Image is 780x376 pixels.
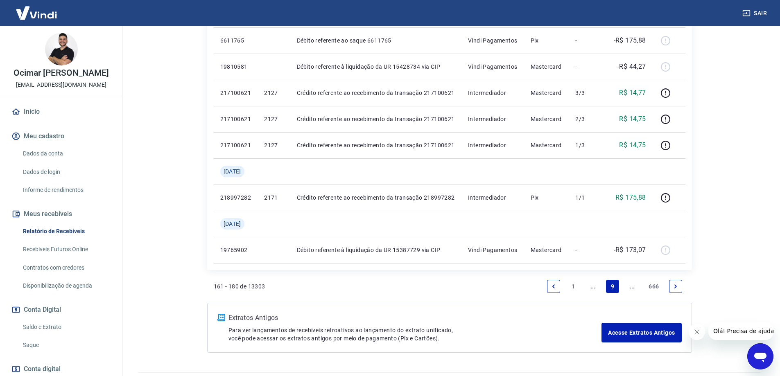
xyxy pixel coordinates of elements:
[24,363,61,375] span: Conta digital
[601,323,681,342] a: Acesse Extratos Antigos
[224,167,241,176] span: [DATE]
[220,246,251,254] p: 19765902
[10,103,113,121] a: Início
[297,194,455,202] p: Crédito referente ao recebimento da transação 218997282
[297,63,455,71] p: Débito referente à liquidação da UR 15428734 via CIP
[20,277,113,294] a: Disponibilização de agenda
[575,89,599,97] p: 3/3
[297,141,455,149] p: Crédito referente ao recebimento da transação 217100621
[547,280,560,293] a: Previous page
[606,280,619,293] a: Page 9 is your current page
[5,6,69,12] span: Olá! Precisa de ajuda?
[645,280,662,293] a: Page 666
[220,89,251,97] p: 217100621
[531,63,563,71] p: Mastercard
[619,88,646,98] p: R$ 14,77
[264,194,283,202] p: 2171
[468,36,518,45] p: Vindi Pagamentos
[10,0,63,25] img: Vindi
[220,36,251,45] p: 6611765
[20,182,113,198] a: Informe de rendimentos
[228,313,602,323] p: Extratos Antigos
[689,324,705,340] iframe: Fechar mensagem
[45,33,78,65] img: a2e542bc-1054-4b2e-82fa-4e2c783173f8.jpeg
[20,164,113,180] a: Dados de login
[531,89,563,97] p: Mastercard
[708,322,773,340] iframe: Mensagem da empresa
[20,223,113,240] a: Relatório de Recebíveis
[614,245,646,255] p: -R$ 173,07
[567,280,580,293] a: Page 1
[468,194,518,202] p: Intermediador
[10,205,113,223] button: Meus recebíveis
[214,282,265,290] p: 161 - 180 de 13303
[20,241,113,258] a: Recebíveis Futuros Online
[297,115,455,123] p: Crédito referente ao recebimento da transação 217100621
[468,141,518,149] p: Intermediador
[468,89,518,97] p: Intermediador
[228,326,602,342] p: Para ver lançamentos de recebíveis retroativos ao lançamento do extrato unificado, você pode aces...
[20,319,113,335] a: Saldo e Extrato
[531,246,563,254] p: Mastercard
[468,246,518,254] p: Vindi Pagamentos
[619,140,646,150] p: R$ 14,75
[220,141,251,149] p: 217100621
[575,246,599,254] p: -
[468,63,518,71] p: Vindi Pagamentos
[741,6,770,21] button: Sair
[14,69,109,77] p: Ocimar [PERSON_NAME]
[531,141,563,149] p: Mastercard
[20,145,113,162] a: Dados da conta
[617,62,646,72] p: -R$ 44,27
[264,141,283,149] p: 2127
[217,314,225,321] img: ícone
[544,277,685,296] ul: Pagination
[575,194,599,202] p: 1/1
[20,337,113,353] a: Saque
[575,36,599,45] p: -
[468,115,518,123] p: Intermediador
[297,36,455,45] p: Débito referente ao saque 6611765
[220,115,251,123] p: 217100621
[626,280,639,293] a: Jump forward
[297,89,455,97] p: Crédito referente ao recebimento da transação 217100621
[264,89,283,97] p: 2127
[669,280,682,293] a: Next page
[619,114,646,124] p: R$ 14,75
[297,246,455,254] p: Débito referente à liquidação da UR 15387729 via CIP
[10,301,113,319] button: Conta Digital
[220,63,251,71] p: 19810581
[747,343,773,369] iframe: Botão para abrir a janela de mensagens
[531,194,563,202] p: Pix
[220,194,251,202] p: 218997282
[575,141,599,149] p: 1/3
[20,259,113,276] a: Contratos com credores
[10,127,113,145] button: Meu cadastro
[614,36,646,45] p: -R$ 175,88
[531,115,563,123] p: Mastercard
[586,280,599,293] a: Jump backward
[264,115,283,123] p: 2127
[224,220,241,228] span: [DATE]
[16,81,106,89] p: [EMAIL_ADDRESS][DOMAIN_NAME]
[615,193,646,203] p: R$ 175,88
[575,63,599,71] p: -
[575,115,599,123] p: 2/3
[531,36,563,45] p: Pix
